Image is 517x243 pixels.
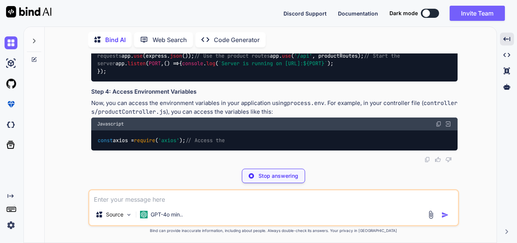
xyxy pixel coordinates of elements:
[424,157,430,163] img: copy
[303,60,324,67] span: ${PORT}
[389,9,418,17] span: Dark mode
[164,60,179,67] span: () =>
[149,60,161,67] span: PORT
[151,211,183,218] p: GPT-4o min..
[185,137,225,144] span: // Access the
[170,52,182,59] span: json
[88,228,459,234] p: Bind can provide inaccurate information, including about people. Always double-check its answers....
[128,60,146,67] span: listen
[91,88,458,96] h3: Step 4: Access Environment Variables
[258,172,298,180] p: Stop answering
[214,35,260,44] p: Code Generator
[194,52,270,59] span: // Use the product routes
[153,35,187,44] p: Web Search
[98,137,113,144] span: const
[97,121,124,127] span: Javascript
[158,137,179,144] span: 'axios'
[435,157,441,163] img: like
[182,60,203,67] span: console
[283,9,327,17] button: Discord Support
[6,6,51,17] img: Bind AI
[436,121,442,127] img: copy
[5,118,17,131] img: darkCloudIdeIcon
[134,52,143,59] span: use
[427,210,435,219] img: attachment
[97,52,403,67] span: // Start the server
[97,29,455,75] code: ( ). (); express = ( ); productRoutes = ( ); app = (); = process. . || ; app. (express. ()); app....
[105,35,126,44] p: Bind AI
[445,121,452,127] img: Open in Browser
[294,52,312,59] span: '/api'
[140,211,148,218] img: GPT-4o mini
[218,60,327,67] span: `Server is running on [URL]: `
[450,6,505,21] button: Invite Team
[5,77,17,90] img: githubLight
[91,99,458,116] p: Now, you can access the environment variables in your application using . For example, in your co...
[206,60,215,67] span: log
[91,99,458,116] code: controllers/productController.js
[441,211,449,219] img: icon
[106,211,123,218] p: Source
[5,36,17,49] img: chat
[338,10,378,17] span: Documentation
[126,212,132,218] img: Pick Models
[5,219,17,232] img: settings
[5,57,17,70] img: ai-studio
[282,52,291,59] span: use
[287,99,324,107] code: process.env
[283,10,327,17] span: Discord Support
[445,157,452,163] img: dislike
[5,98,17,111] img: premium
[338,9,378,17] button: Documentation
[134,137,155,144] span: require
[97,136,226,144] code: axios = ( );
